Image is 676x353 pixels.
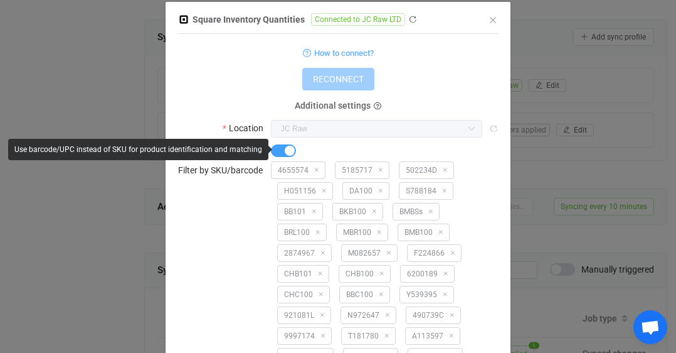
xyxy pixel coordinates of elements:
[311,13,405,26] span: Connected to JC Raw LTD
[488,14,498,26] button: Close
[302,68,374,90] button: RECONNECT
[633,310,667,344] div: Open chat
[295,101,371,111] span: Additional settings
[8,139,268,160] div: Use barcode/UPC instead of SKU for product identification and matching
[313,74,364,84] span: RECONNECT
[223,119,271,137] label: Location
[178,14,189,25] img: square.png
[271,120,482,138] input: Select
[193,14,305,24] span: Square Inventory Quantities
[314,46,374,60] span: How to connect?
